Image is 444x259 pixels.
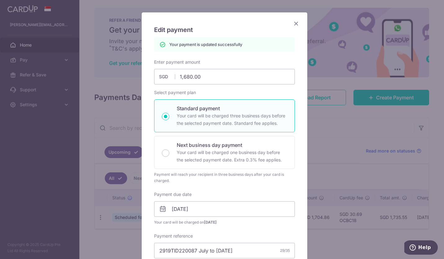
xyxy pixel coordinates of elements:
label: Enter payment amount [154,59,200,65]
label: Select payment plan [154,89,196,96]
iframe: Opens a widget where you can find more information [404,240,438,256]
p: Your card will be charged three business days before the selected payment date. Standard fee appl... [177,112,287,127]
p: Your card will be charged one business day before the selected payment date. Extra 0.3% fee applies. [177,149,287,164]
input: 0.00 [154,69,295,84]
div: 29/35 [280,248,290,254]
p: Standard payment [177,105,287,112]
div: Payment will reach your recipient in three business days after your card is charged. [154,171,295,184]
label: Payment reference [154,233,193,239]
span: SGD [159,74,175,80]
span: Your card will be charged on [154,219,295,225]
input: DD / MM / YYYY [154,201,295,217]
p: Next business day payment [177,141,287,149]
span: [DATE] [204,220,217,225]
p: Your payment is updated successfully [169,41,242,48]
label: Payment due date [154,191,192,198]
button: Close [292,20,300,27]
h5: Edit payment [154,25,295,35]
